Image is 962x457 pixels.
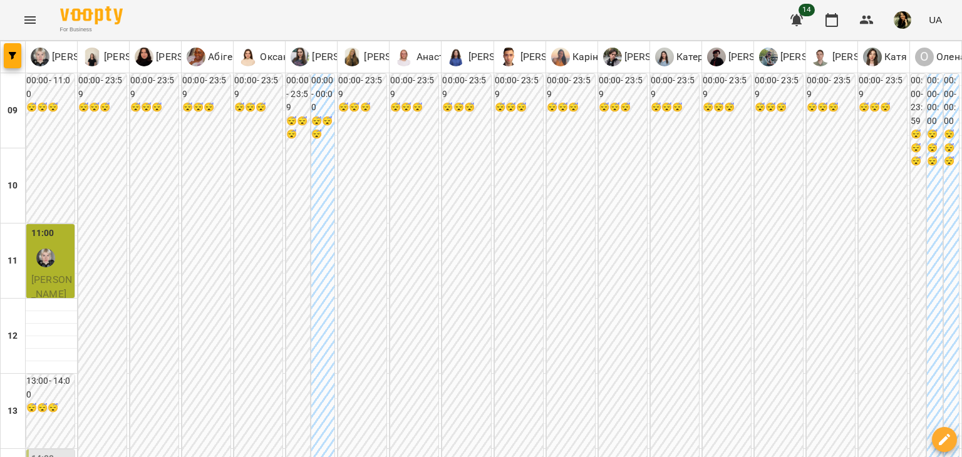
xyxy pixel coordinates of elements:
h6: 😴😴😴 [927,128,942,168]
h6: 00:00 - 23:59 [442,74,490,101]
h6: 00:00 - 23:59 [338,74,386,101]
h6: 09 [8,104,18,118]
p: [PERSON_NAME] [361,49,440,64]
h6: 😴😴😴 [26,401,75,415]
h6: 00:00 - 00:00 [927,74,942,128]
img: М [343,48,361,66]
h6: 😴😴😴 [311,115,335,141]
button: UA [924,8,947,31]
h6: 00:00 - 23:59 [755,74,803,101]
img: А [811,48,830,66]
div: Олександра [135,48,232,66]
label: 11:00 [31,227,54,240]
img: 5ccaf96a72ceb4fb7565109469418b56.jpg [894,11,911,29]
h6: 00:00 - 23:59 [651,74,699,101]
h6: 😴😴😴 [78,101,127,115]
h6: 00:00 - 23:59 [495,74,543,101]
h6: 😴😴😴 [703,101,751,115]
div: Юля [759,48,856,66]
h6: 😴😴😴 [911,128,926,168]
img: Ж [83,48,101,66]
div: Абігейл [187,48,244,66]
img: Ю [759,48,778,66]
h6: 00:00 - 23:59 [807,74,855,101]
p: [PERSON_NAME] [153,49,232,64]
h6: 😴😴😴 [442,101,490,115]
img: О [239,48,257,66]
a: Є [PERSON_NAME] [31,48,128,66]
h6: 😴😴😴 [130,101,178,115]
img: О [135,48,153,66]
h6: 😴😴😴 [495,101,543,115]
a: К Каріна [551,48,604,66]
img: Єлизавета [36,249,55,267]
p: [PERSON_NAME] [778,49,856,64]
h6: 00:00 - 23:59 [78,74,127,101]
button: Menu [15,5,45,35]
h6: 00:00 - 23:59 [234,74,282,101]
a: Д [PERSON_NAME] [447,48,544,66]
p: Катерина [674,49,721,64]
div: Єлизавета [31,48,128,66]
img: Voopty Logo [60,6,123,24]
h6: 😴😴😴 [651,101,699,115]
h6: 13:00 - 14:00 [26,374,75,401]
p: Каріна [570,49,604,64]
h6: 00:00 - 23:59 [599,74,647,101]
h6: 😴😴😴 [338,101,386,115]
h6: 13 [8,404,18,418]
h6: 😴😴😴 [807,101,855,115]
h6: 😴😴😴 [755,101,803,115]
img: А [395,48,413,66]
div: О [915,48,934,66]
h6: 😴😴😴 [234,101,282,115]
div: Юлія [291,48,388,66]
h6: 😴😴😴 [599,101,647,115]
img: Ю [291,48,309,66]
a: О [PERSON_NAME] [135,48,232,66]
div: Оксана [239,48,294,66]
div: Михайло [499,48,596,66]
div: Марина [343,48,440,66]
a: К Катя [863,48,908,66]
a: М [PERSON_NAME] [603,48,700,66]
h6: 😴😴😴 [390,101,438,115]
a: Ю [PERSON_NAME] [759,48,856,66]
p: [PERSON_NAME] [49,49,128,64]
img: К [655,48,674,66]
a: М [PERSON_NAME] [343,48,440,66]
h6: 00:00 - 23:59 [286,74,310,115]
h6: 00:00 - 23:59 [390,74,438,101]
h6: 😴😴😴 [547,101,595,115]
img: К [551,48,570,66]
img: М [603,48,622,66]
h6: 00:00 - 23:59 [182,74,230,101]
h6: 12 [8,329,18,343]
div: Катя [863,48,908,66]
span: [PERSON_NAME] [31,274,72,300]
p: [PERSON_NAME] [830,49,908,64]
div: Микита [603,48,700,66]
div: Андрій [811,48,908,66]
h6: 00:00 - 00:00 [311,74,335,115]
p: [PERSON_NAME] [309,49,388,64]
h6: 😴😴😴 [859,101,907,115]
a: А Абігейл [187,48,244,66]
h6: 00:00 - 23:59 [859,74,907,101]
a: М [PERSON_NAME] [499,48,596,66]
img: А [187,48,205,66]
div: Анастасія [395,48,463,66]
div: Аліса [707,48,804,66]
a: К Катерина [655,48,721,66]
p: [PERSON_NAME] [101,49,180,64]
h6: 00:00 - 00:00 [944,74,959,128]
h6: 10 [8,179,18,193]
a: О Оксана [239,48,294,66]
p: [PERSON_NAME] [465,49,544,64]
h6: 11 [8,254,18,268]
span: For Business [60,26,123,34]
div: Жюлі [83,48,180,66]
p: Оксана [257,49,294,64]
h6: 00:00 - 23:59 [547,74,595,101]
